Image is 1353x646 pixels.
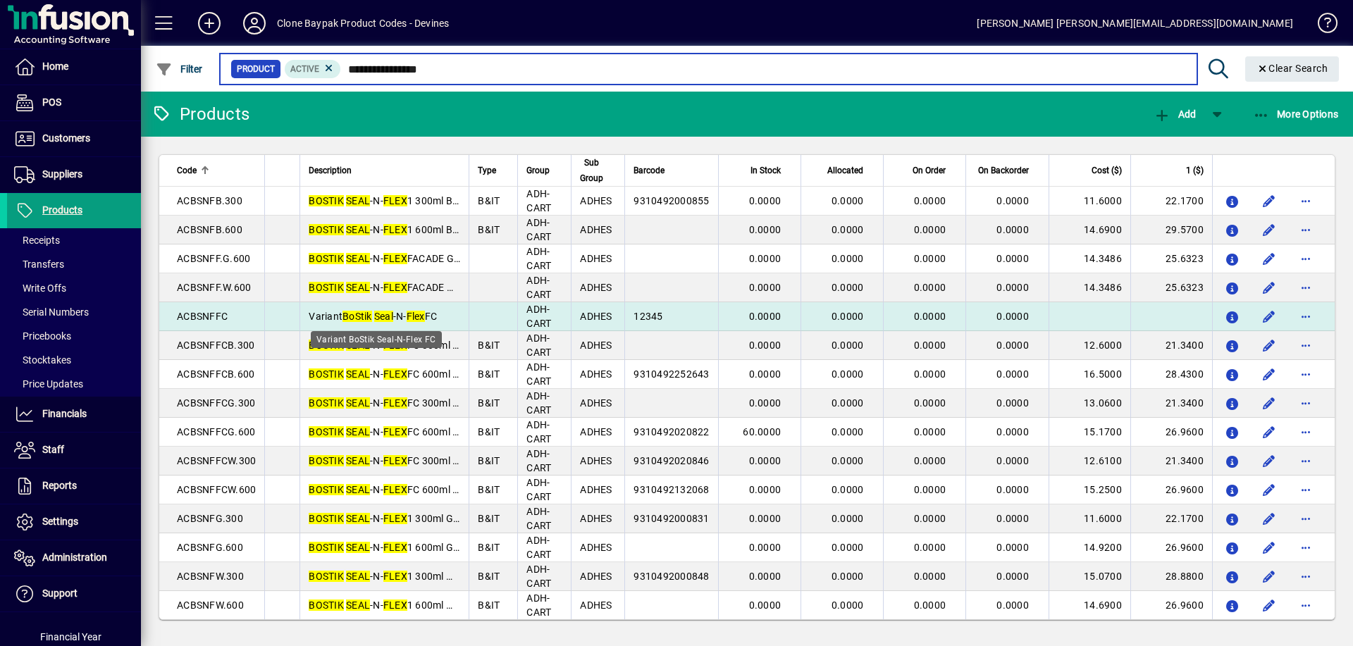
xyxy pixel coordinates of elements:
[1130,244,1212,273] td: 25.6323
[1258,594,1280,616] button: Edit
[1186,163,1204,178] span: 1 ($)
[1295,594,1317,616] button: More options
[996,513,1029,524] span: 0.0000
[14,330,71,342] span: Pricebooks
[749,455,781,466] span: 0.0000
[309,224,478,235] span: -N- 1 600ml BLACK
[580,155,603,186] span: Sub Group
[996,340,1029,351] span: 0.0000
[1295,190,1317,212] button: More options
[7,49,141,85] a: Home
[580,340,612,351] span: ADHES
[832,195,864,206] span: 0.0000
[309,542,344,553] em: BOSTIK
[1049,273,1130,302] td: 14.3486
[309,253,344,264] em: BOSTIK
[526,564,551,589] span: ADH-CART
[914,484,946,495] span: 0.0000
[580,368,612,380] span: ADHES
[526,390,551,416] span: ADH-CART
[580,311,612,322] span: ADHES
[478,484,500,495] span: B&IT
[156,63,203,75] span: Filter
[152,56,206,82] button: Filter
[42,168,82,180] span: Suppliers
[309,282,344,293] em: BOSTIK
[1295,218,1317,241] button: More options
[14,282,66,294] span: Write Offs
[290,64,319,74] span: Active
[1130,273,1212,302] td: 25.6323
[7,397,141,432] a: Financials
[832,397,864,409] span: 0.0000
[309,282,507,293] span: -N- FACADE WHITE 600ml
[177,455,256,466] span: ACBSNFFCW.300
[996,397,1029,409] span: 0.0000
[914,513,946,524] span: 0.0000
[580,282,612,293] span: ADHES
[634,513,709,524] span: 9310492000831
[478,513,500,524] span: B&IT
[526,361,551,387] span: ADH-CART
[1130,504,1212,533] td: 22.1700
[580,455,612,466] span: ADHES
[311,331,442,348] div: Variant BoStik Seal-N-Flex FC
[749,282,781,293] span: 0.0000
[832,311,864,322] span: 0.0000
[187,11,232,36] button: Add
[177,282,251,293] span: ACBSNFF.W.600
[580,224,612,235] span: ADHES
[526,304,551,329] span: ADH-CART
[346,282,370,293] em: SEAL
[478,426,500,437] span: B&IT
[1295,392,1317,414] button: More options
[309,484,344,495] em: BOSTIK
[14,378,83,390] span: Price Updates
[913,163,946,178] span: On Order
[749,311,781,322] span: 0.0000
[309,513,492,524] span: -N- 1 300ml GREY CYL
[346,368,370,380] em: SEAL
[1295,247,1317,270] button: More options
[1249,101,1342,127] button: More Options
[978,163,1029,178] span: On Backorder
[285,60,341,78] mat-chip: Activation Status: Active
[1049,418,1130,447] td: 15.1700
[1092,163,1122,178] span: Cost ($)
[309,571,344,582] em: BOSTIK
[749,253,781,264] span: 0.0000
[996,253,1029,264] span: 0.0000
[383,571,407,582] em: FLEX
[526,246,551,271] span: ADH-CART
[309,340,484,351] span: -N- FC 300ml BLACK
[996,455,1029,466] span: 0.0000
[309,368,344,380] em: BOSTIK
[526,163,550,178] span: Group
[42,588,78,599] span: Support
[309,397,344,409] em: BOSTIK
[996,224,1029,235] span: 0.0000
[1049,504,1130,533] td: 11.6000
[309,195,344,206] em: BOSTIK
[309,397,478,409] span: -N- FC 300ml GREY
[177,163,256,178] div: Code
[749,513,781,524] span: 0.0000
[309,224,344,235] em: BOSTIK
[634,571,709,582] span: 9310492000848
[914,542,946,553] span: 0.0000
[743,426,781,437] span: 60.0000
[309,163,352,178] span: Description
[7,576,141,611] a: Support
[1130,389,1212,418] td: 21.3400
[346,513,370,524] em: SEAL
[7,348,141,372] a: Stocktakes
[1253,108,1339,120] span: More Options
[1258,305,1280,328] button: Edit
[42,552,107,563] span: Administration
[1295,276,1317,299] button: More options
[1049,533,1130,562] td: 14.9200
[42,132,90,144] span: Customers
[1049,216,1130,244] td: 14.6900
[383,224,407,235] em: FLEX
[634,368,709,380] span: 9310492252643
